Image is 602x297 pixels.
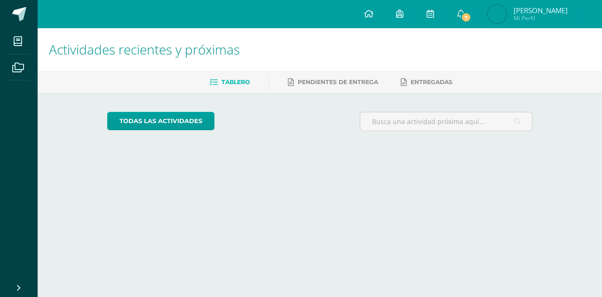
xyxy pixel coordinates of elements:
[107,112,214,130] a: todas las Actividades
[488,5,507,23] img: eaeb1d86fdabfe66a062af7de8b9d99f.png
[49,40,240,58] span: Actividades recientes y próximas
[360,112,532,131] input: Busca una actividad próxima aquí...
[210,75,250,90] a: Tablero
[288,75,378,90] a: Pendientes de entrega
[411,78,452,86] span: Entregadas
[298,78,378,86] span: Pendientes de entrega
[222,78,250,86] span: Tablero
[461,12,471,23] span: 7
[514,14,568,22] span: Mi Perfil
[401,75,452,90] a: Entregadas
[514,6,568,15] span: [PERSON_NAME]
